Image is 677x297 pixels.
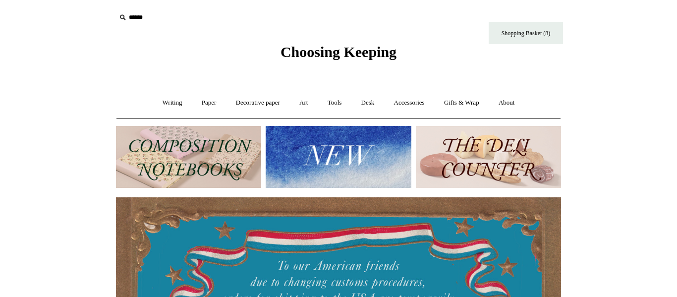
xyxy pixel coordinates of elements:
a: Shopping Basket (8) [489,22,563,44]
a: Desk [352,90,384,116]
a: About [490,90,524,116]
a: Tools [319,90,351,116]
a: Choosing Keeping [281,52,396,59]
a: Decorative paper [227,90,289,116]
img: The Deli Counter [416,126,561,188]
img: 202302 Composition ledgers.jpg__PID:69722ee6-fa44-49dd-a067-31375e5d54ec [116,126,261,188]
a: Writing [154,90,191,116]
a: Accessories [385,90,434,116]
a: Paper [193,90,226,116]
a: Art [290,90,317,116]
span: Choosing Keeping [281,44,396,60]
img: New.jpg__PID:f73bdf93-380a-4a35-bcfe-7823039498e1 [266,126,411,188]
a: Gifts & Wrap [435,90,488,116]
